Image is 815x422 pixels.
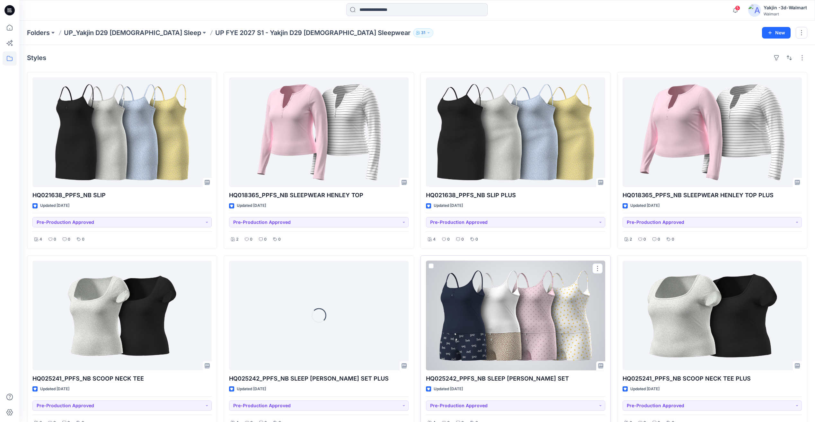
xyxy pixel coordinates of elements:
p: Updated [DATE] [237,202,266,209]
div: Yakjin -3d-Walmart [764,4,807,12]
a: HQ025242_PPFS_NB SLEEP CAMI BOXER SET [426,261,605,370]
p: Updated [DATE] [434,202,463,209]
p: Updated [DATE] [630,386,660,392]
p: Updated [DATE] [434,386,463,392]
a: HQ025241_PPFS_NB SCOOP NECK TEE PLUS [623,261,802,370]
p: Updated [DATE] [630,202,660,209]
p: 0 [658,236,660,243]
button: New [762,27,791,39]
p: Updated [DATE] [237,386,266,392]
a: HQ025241_PPFS_NB SCOOP NECK TEE [32,261,212,370]
p: Updated [DATE] [40,202,69,209]
p: 2 [630,236,632,243]
p: 0 [264,236,267,243]
div: Walmart [764,12,807,16]
p: HQ018365_PPFS_NB SLEEPWEAR HENLEY TOP PLUS [623,191,802,200]
p: 4 [433,236,436,243]
p: 4 [40,236,42,243]
p: 0 [250,236,252,243]
a: HQ021638_PPFS_NB SLIP [32,77,212,187]
p: UP FYE 2027 S1 - Yakjin D29 [DEMOGRAPHIC_DATA] Sleepwear [215,28,411,37]
p: 0 [82,236,84,243]
p: HQ018365_PPFS_NB SLEEPWEAR HENLEY TOP [229,191,408,200]
a: HQ018365_PPFS_NB SLEEPWEAR HENLEY TOP PLUS [623,77,802,187]
a: HQ021638_PPFS_NB SLIP PLUS [426,77,605,187]
p: Updated [DATE] [40,386,69,392]
a: Folders [27,28,50,37]
p: 0 [672,236,674,243]
a: UP_Yakjin D29 [DEMOGRAPHIC_DATA] Sleep [64,28,201,37]
img: avatar [748,4,761,17]
p: 0 [643,236,646,243]
p: 0 [68,236,70,243]
span: 5 [735,5,740,11]
button: 31 [413,28,433,37]
p: HQ025242_PPFS_NB SLEEP [PERSON_NAME] SET [426,374,605,383]
p: 0 [475,236,478,243]
p: HQ021638_PPFS_NB SLIP PLUS [426,191,605,200]
a: HQ018365_PPFS_NB SLEEPWEAR HENLEY TOP [229,77,408,187]
p: HQ021638_PPFS_NB SLIP [32,191,212,200]
p: HQ025241_PPFS_NB SCOOP NECK TEE PLUS [623,374,802,383]
p: 0 [54,236,56,243]
p: 2 [236,236,238,243]
p: 0 [461,236,464,243]
p: 0 [278,236,281,243]
p: HQ025242_PPFS_NB SLEEP [PERSON_NAME] SET PLUS [229,374,408,383]
p: 31 [421,29,425,36]
p: 0 [447,236,450,243]
h4: Styles [27,54,46,62]
p: HQ025241_PPFS_NB SCOOP NECK TEE [32,374,212,383]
